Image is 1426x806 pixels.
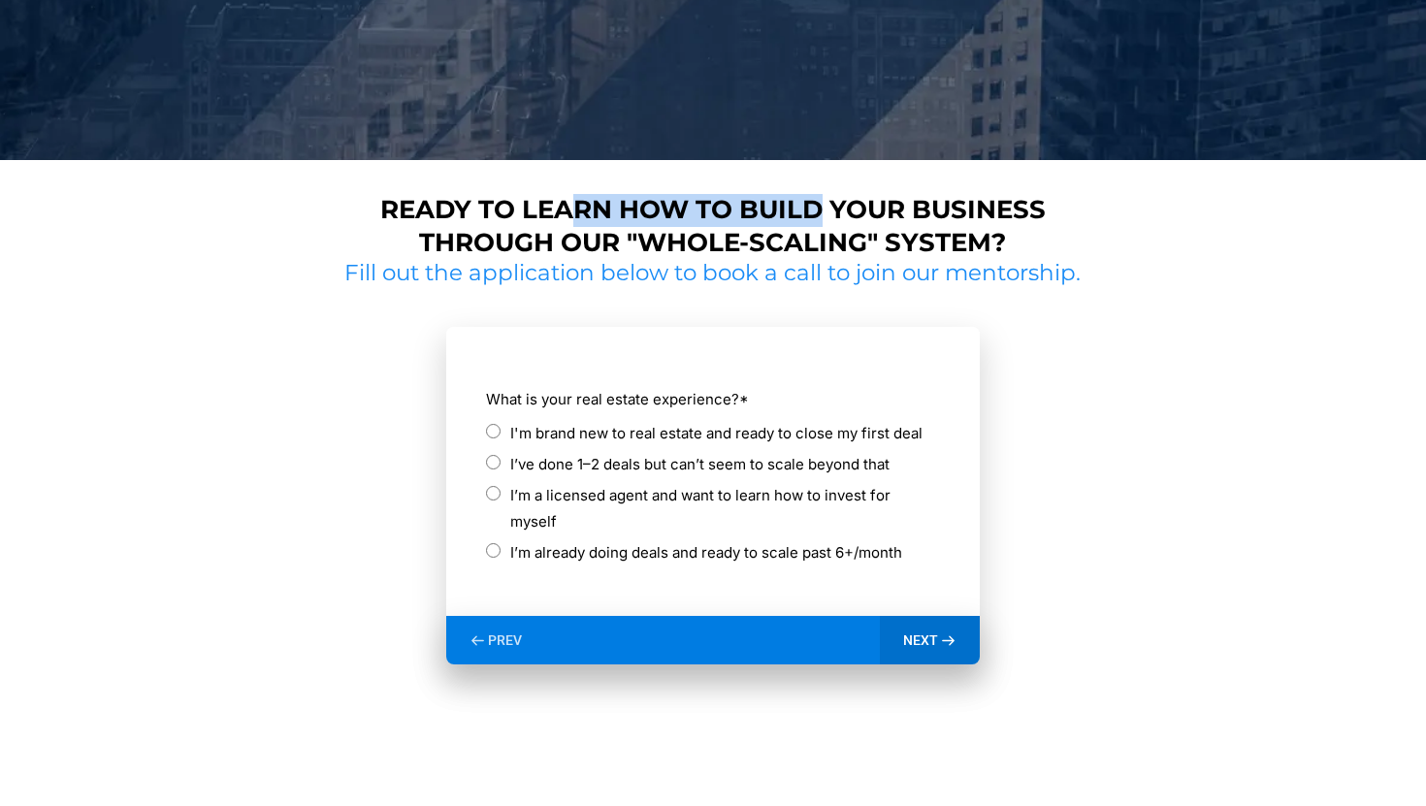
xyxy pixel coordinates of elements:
label: I’ve done 1–2 deals but can’t seem to scale beyond that [510,451,890,477]
strong: Ready to learn how to build your business through our "whole-scaling" system? [380,194,1046,258]
label: I'm brand new to real estate and ready to close my first deal [510,420,923,446]
span: PREV [488,631,522,649]
label: What is your real estate experience? [486,386,940,412]
h2: Fill out the application below to book a call to join our mentorship. [338,259,1088,288]
label: I’m already doing deals and ready to scale past 6+/month [510,539,902,565]
span: NEXT [903,631,938,649]
label: I’m a licensed agent and want to learn how to invest for myself [510,482,940,534]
